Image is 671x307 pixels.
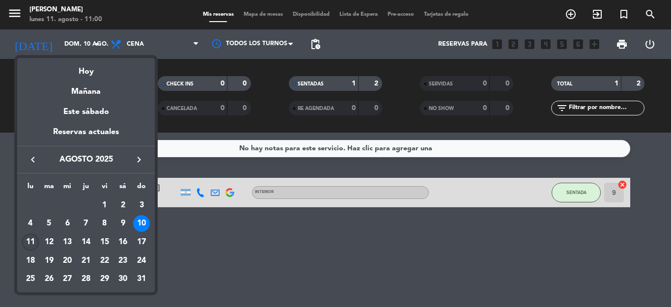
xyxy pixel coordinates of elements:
[114,181,133,196] th: sábado
[21,251,40,270] td: 18 de agosto de 2025
[59,271,76,288] div: 27
[58,233,77,251] td: 13 de agosto de 2025
[58,215,77,233] td: 6 de agosto de 2025
[132,196,151,215] td: 3 de agosto de 2025
[96,252,113,269] div: 22
[132,233,151,251] td: 17 de agosto de 2025
[114,251,133,270] td: 23 de agosto de 2025
[22,215,39,232] div: 4
[96,215,113,232] div: 8
[17,58,155,78] div: Hoy
[41,271,57,288] div: 26
[95,233,114,251] td: 15 de agosto de 2025
[42,153,130,166] span: agosto 2025
[132,251,151,270] td: 24 de agosto de 2025
[133,154,145,166] i: keyboard_arrow_right
[78,215,94,232] div: 7
[77,233,95,251] td: 14 de agosto de 2025
[77,215,95,233] td: 7 de agosto de 2025
[77,251,95,270] td: 21 de agosto de 2025
[17,78,155,98] div: Mañana
[114,215,131,232] div: 9
[58,270,77,289] td: 27 de agosto de 2025
[41,234,57,251] div: 12
[59,252,76,269] div: 20
[132,270,151,289] td: 31 de agosto de 2025
[40,251,58,270] td: 19 de agosto de 2025
[133,252,150,269] div: 24
[95,270,114,289] td: 29 de agosto de 2025
[21,196,95,215] td: AGO.
[17,98,155,126] div: Este sábado
[130,153,148,166] button: keyboard_arrow_right
[95,251,114,270] td: 22 de agosto de 2025
[22,252,39,269] div: 18
[41,215,57,232] div: 5
[114,197,131,214] div: 2
[21,233,40,251] td: 11 de agosto de 2025
[114,196,133,215] td: 2 de agosto de 2025
[27,154,39,166] i: keyboard_arrow_left
[40,270,58,289] td: 26 de agosto de 2025
[22,234,39,251] div: 11
[95,196,114,215] td: 1 de agosto de 2025
[96,234,113,251] div: 15
[132,215,151,233] td: 10 de agosto de 2025
[133,215,150,232] div: 10
[114,271,131,288] div: 30
[78,234,94,251] div: 14
[114,233,133,251] td: 16 de agosto de 2025
[24,153,42,166] button: keyboard_arrow_left
[40,233,58,251] td: 12 de agosto de 2025
[114,234,131,251] div: 16
[114,215,133,233] td: 9 de agosto de 2025
[78,252,94,269] div: 21
[133,234,150,251] div: 17
[96,197,113,214] div: 1
[133,197,150,214] div: 3
[114,252,131,269] div: 23
[59,234,76,251] div: 13
[17,126,155,146] div: Reservas actuales
[59,215,76,232] div: 6
[95,215,114,233] td: 8 de agosto de 2025
[58,251,77,270] td: 20 de agosto de 2025
[41,252,57,269] div: 19
[40,181,58,196] th: martes
[21,215,40,233] td: 4 de agosto de 2025
[77,181,95,196] th: jueves
[58,181,77,196] th: miércoles
[95,181,114,196] th: viernes
[132,181,151,196] th: domingo
[96,271,113,288] div: 29
[133,271,150,288] div: 31
[114,270,133,289] td: 30 de agosto de 2025
[21,270,40,289] td: 25 de agosto de 2025
[40,215,58,233] td: 5 de agosto de 2025
[78,271,94,288] div: 28
[21,181,40,196] th: lunes
[22,271,39,288] div: 25
[77,270,95,289] td: 28 de agosto de 2025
